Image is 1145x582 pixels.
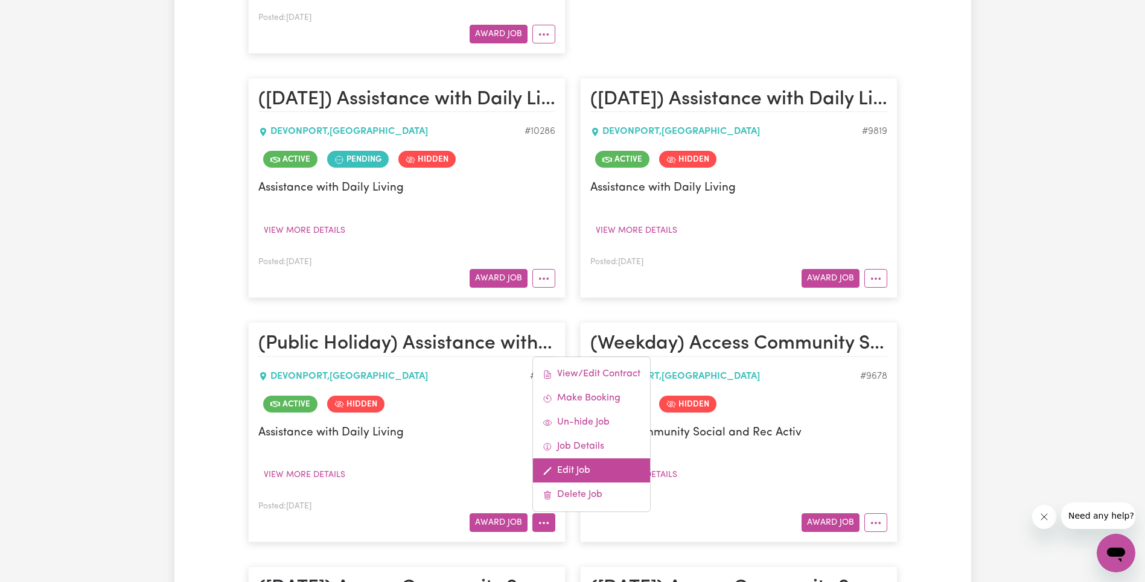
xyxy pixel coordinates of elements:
[864,269,887,288] button: More options
[258,369,530,384] div: DEVONPORT , [GEOGRAPHIC_DATA]
[860,369,887,384] div: Job ID #9678
[802,269,860,288] button: Award Job
[532,25,555,43] button: More options
[258,332,555,356] h2: (Public Holiday) Assistance with Daily Living
[1097,534,1135,572] iframe: Button to launch messaging window
[590,180,887,197] p: Assistance with Daily Living
[1032,505,1056,529] iframe: Close message
[327,151,389,168] span: Job contract pending review by care worker
[659,396,716,413] span: Job is hidden
[533,434,650,458] a: Job Details
[590,425,887,442] p: Access Community Social and Rec Activ
[590,88,887,112] h2: (Sunday) Assistance with Daily Living
[595,151,649,168] span: Job is active
[258,14,311,22] span: Posted: [DATE]
[258,88,555,112] h2: (Saturday) Assistance with Daily Living
[862,124,887,139] div: Job ID #9819
[590,221,683,240] button: View more details
[532,513,555,532] button: More options
[398,151,456,168] span: Job is hidden
[532,356,651,512] div: More options
[533,458,650,482] a: Edit Job
[258,180,555,197] p: Assistance with Daily Living
[470,269,528,288] button: Award Job
[802,513,860,532] button: Award Job
[258,502,311,510] span: Posted: [DATE]
[590,258,643,266] span: Posted: [DATE]
[590,332,887,356] h2: (Weekday) Access Community Social and Rec Activ
[258,221,351,240] button: View more details
[263,396,317,413] span: Job is active
[263,151,317,168] span: Job is active
[258,124,525,139] div: DEVONPORT , [GEOGRAPHIC_DATA]
[533,482,650,507] a: Delete Job
[470,25,528,43] button: Award Job
[533,386,650,410] a: Make Booking
[659,151,716,168] span: Job is hidden
[532,269,555,288] button: More options
[590,124,862,139] div: DEVONPORT , [GEOGRAPHIC_DATA]
[864,513,887,532] button: More options
[470,513,528,532] button: Award Job
[258,425,555,442] p: Assistance with Daily Living
[525,124,555,139] div: Job ID #10286
[533,362,650,386] a: View/Edit Contract
[327,396,384,413] span: Job is hidden
[1061,502,1135,529] iframe: Message from company
[258,258,311,266] span: Posted: [DATE]
[533,410,650,434] a: Un-hide Job
[590,369,860,384] div: DEVONPORT , [GEOGRAPHIC_DATA]
[258,466,351,484] button: View more details
[530,369,555,384] div: Job ID #9818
